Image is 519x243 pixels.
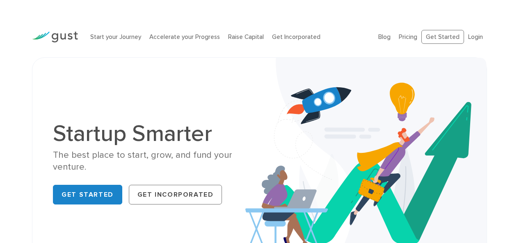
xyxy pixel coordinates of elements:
[378,33,391,41] a: Blog
[32,32,78,43] img: Gust Logo
[272,33,320,41] a: Get Incorporated
[53,122,253,145] h1: Startup Smarter
[53,149,253,173] div: The best place to start, grow, and fund your venture.
[53,185,122,204] a: Get Started
[129,185,222,204] a: Get Incorporated
[399,33,417,41] a: Pricing
[228,33,264,41] a: Raise Capital
[149,33,220,41] a: Accelerate your Progress
[421,30,464,44] a: Get Started
[90,33,141,41] a: Start your Journey
[468,33,483,41] a: Login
